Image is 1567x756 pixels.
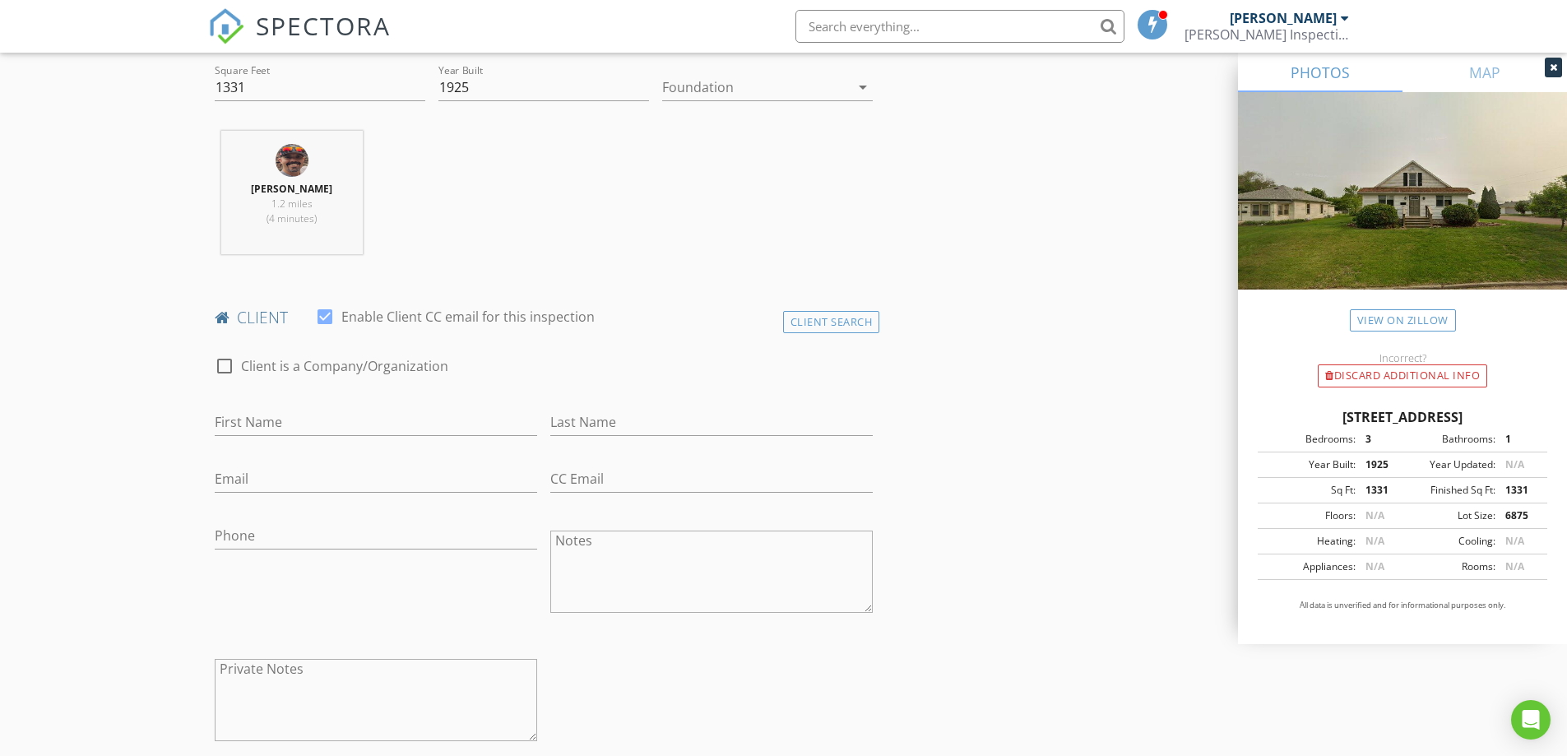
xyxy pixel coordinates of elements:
[1258,600,1547,611] p: All data is unverified and for informational purposes only.
[1505,534,1524,548] span: N/A
[1318,364,1487,387] div: Discard Additional info
[1238,351,1567,364] div: Incorrect?
[1238,92,1567,329] img: streetview
[1263,508,1356,523] div: Floors:
[1505,457,1524,471] span: N/A
[1230,10,1337,26] div: [PERSON_NAME]
[1263,559,1356,574] div: Appliances:
[208,22,391,57] a: SPECTORA
[1402,483,1495,498] div: Finished Sq Ft:
[1263,483,1356,498] div: Sq Ft:
[251,182,332,196] strong: [PERSON_NAME]
[276,144,308,177] img: headshot.jpg
[215,307,874,328] h4: client
[1402,457,1495,472] div: Year Updated:
[1238,53,1402,92] a: PHOTOS
[1258,407,1547,427] div: [STREET_ADDRESS]
[1263,432,1356,447] div: Bedrooms:
[1402,508,1495,523] div: Lot Size:
[341,308,595,325] label: Enable Client CC email for this inspection
[271,197,313,211] span: 1.2 miles
[1402,432,1495,447] div: Bathrooms:
[1402,534,1495,549] div: Cooling:
[1356,457,1402,472] div: 1925
[208,8,244,44] img: The Best Home Inspection Software - Spectora
[241,358,448,374] label: Client is a Company/Organization
[1511,700,1551,740] div: Open Intercom Messenger
[1263,534,1356,549] div: Heating:
[1350,309,1456,332] a: View on Zillow
[795,10,1124,43] input: Search everything...
[267,211,317,225] span: (4 minutes)
[1402,53,1567,92] a: MAP
[1495,508,1542,523] div: 6875
[1263,457,1356,472] div: Year Built:
[1495,483,1542,498] div: 1331
[1505,559,1524,573] span: N/A
[1495,432,1542,447] div: 1
[1402,559,1495,574] div: Rooms:
[1365,508,1384,522] span: N/A
[1365,559,1384,573] span: N/A
[783,311,880,333] div: Client Search
[1185,26,1349,43] div: Sandoval Inspections
[853,77,873,97] i: arrow_drop_down
[256,8,391,43] span: SPECTORA
[1356,432,1402,447] div: 3
[1365,534,1384,548] span: N/A
[1356,483,1402,498] div: 1331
